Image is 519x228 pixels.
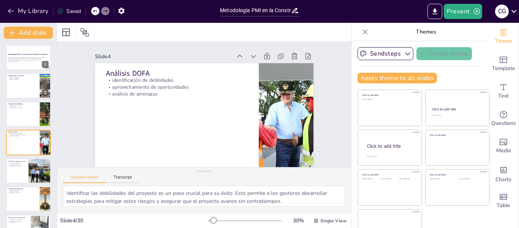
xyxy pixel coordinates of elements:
div: Add charts and graphs [488,160,519,187]
p: Análisis DOFA [106,69,248,79]
span: Text [498,92,509,100]
p: Generated with [URL] [8,61,49,62]
div: Change the overall theme [488,23,519,50]
strong: Metodología PMI en la Construcción de Vivienda Campestre [8,53,47,55]
div: Click to add title [367,143,416,150]
span: Template [492,64,515,73]
div: Layout [60,26,72,38]
button: Add slide [4,27,53,39]
div: https://cdn.sendsteps.com/images/logo/sendsteps_logo_white.pnghttps://cdn.sendsteps.com/images/lo... [6,187,51,212]
div: Saved [57,8,81,15]
button: Speaker Notes [63,175,106,183]
p: Objetivos Estratégicos [8,103,38,105]
button: C G [495,4,509,19]
button: Present [444,4,482,19]
p: colaboración entre equipos [8,165,26,167]
div: Click to add text [362,178,379,180]
div: 3 [42,118,49,124]
span: Position [80,28,89,37]
p: intercambio de información [8,219,28,221]
div: Click to add body [367,156,415,158]
p: aprovechamiento de oportunidades [8,134,38,136]
div: 4 [42,146,49,153]
p: análisis de amenazas [106,91,248,97]
div: https://cdn.sendsteps.com/images/logo/sendsteps_logo_white.pnghttps://cdn.sendsteps.com/images/lo... [6,102,51,127]
p: enfoque sostenible [8,79,38,80]
p: control de cambios [8,191,38,192]
p: Esta presentación aborda la implementación de la metodología PMI en el proyecto Divanco, que busc... [8,57,49,61]
div: https://cdn.sendsteps.com/images/logo/sendsteps_logo_white.pnghttps://cdn.sendsteps.com/images/lo... [6,73,51,98]
div: Click to add title [430,133,484,136]
span: Questions [491,119,516,128]
p: Themes [371,23,481,41]
div: Click to add text [430,178,454,180]
p: Proceso de Planeación [8,188,38,190]
button: Export to PowerPoint [427,4,442,19]
button: My Library [6,5,52,17]
p: involucramiento comunitario [8,107,38,109]
textarea: Identificar las debilidades del proyecto es un paso crucial para su éxito. Esto permite a los ges... [63,186,345,207]
div: Click to add title [362,173,416,176]
button: Apply theme to all slides [358,73,437,83]
p: Análisis DOFA [8,131,38,133]
div: Add ready made slides [488,50,519,78]
p: Gestión del Conocimiento [8,217,28,219]
div: 30 % [289,217,307,224]
p: identificación de debilidades [8,133,38,134]
p: identificación de debilidades [106,77,248,84]
div: Click to add text [459,178,483,180]
div: Click to add text [399,178,416,180]
div: https://cdn.sendsteps.com/images/logo/sendsteps_logo_white.pnghttps://cdn.sendsteps.com/images/lo... [6,130,51,155]
div: https://cdn.sendsteps.com/images/logo/sendsteps_logo_white.pnghttps://cdn.sendsteps.com/images/lo... [6,45,51,70]
button: Create theme [416,47,472,60]
span: Theme [495,37,512,45]
div: 6 [42,202,49,209]
button: Sendsteps [358,47,413,60]
div: Add images, graphics, shapes or video [488,132,519,160]
div: Click to add title [432,107,483,112]
p: aprovechamiento de recursos [8,104,38,106]
div: Click to add text [362,99,416,100]
p: mejora continua [8,222,28,223]
div: 5 [42,174,49,181]
p: objetivo del proyecto [8,76,38,78]
p: roles y responsabilidades [8,163,26,164]
div: Add a table [488,187,519,215]
p: diseño y construcción [8,77,38,79]
span: Table [497,201,510,210]
p: análisis de amenazas [8,136,38,137]
div: Add text boxes [488,78,519,105]
button: Transcript [106,175,140,183]
div: Click to add text [432,115,482,116]
div: Slide 4 [95,53,231,60]
div: 1 [42,61,49,68]
span: Single View [320,218,347,224]
input: Insert title [220,5,291,16]
span: Media [496,147,511,155]
div: Slide 4 / 30 [60,217,209,224]
div: https://cdn.sendsteps.com/images/logo/sendsteps_logo_white.pnghttps://cdn.sendsteps.com/images/lo... [6,158,51,183]
p: diseño viable [8,106,38,107]
p: aprovechamiento de oportunidades [106,84,248,91]
p: Estructura Organizacional [8,160,26,162]
div: C G [495,5,509,18]
p: aprendizaje organizacional [8,220,28,222]
div: Get real-time input from your audience [488,105,519,132]
p: alineación de objetivos [8,192,38,194]
div: 2 [42,89,49,96]
p: gestión de interesados [8,189,38,191]
div: Click to add title [430,173,484,176]
p: comunicación efectiva [8,164,26,166]
div: Click to add title [362,94,416,97]
div: Click to add text [381,178,398,180]
span: Charts [495,175,511,184]
p: Introducción al Proyecto [8,74,38,77]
